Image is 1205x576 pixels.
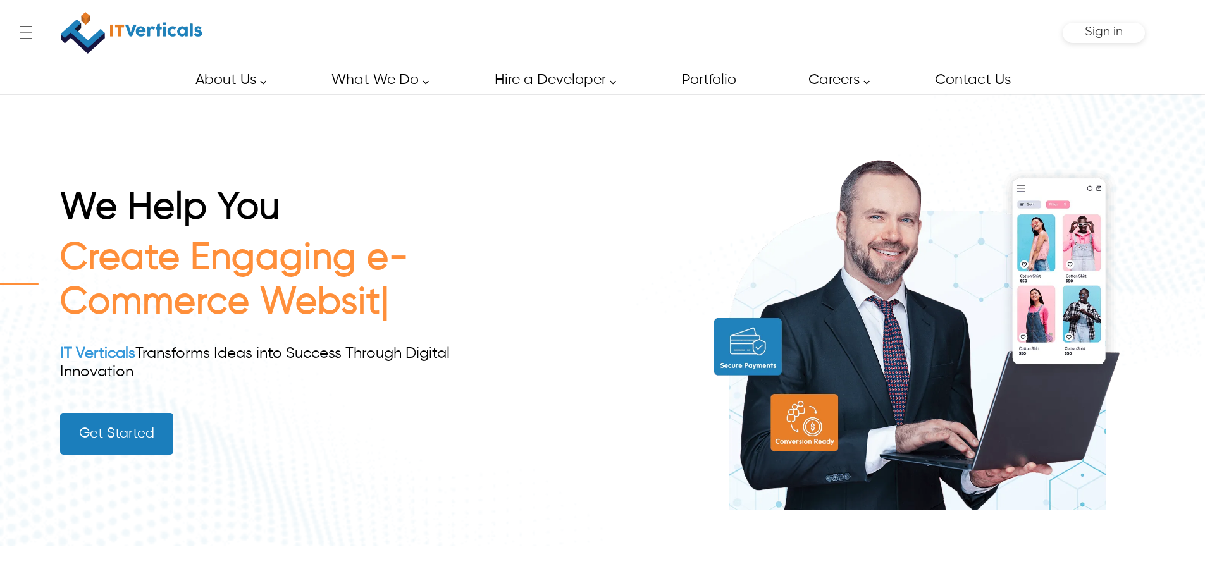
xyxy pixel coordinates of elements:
div: Transforms Ideas into Success Through Digital Innovation [60,345,494,381]
a: IT Verticals Inc [60,6,203,59]
a: About Us [181,66,273,94]
a: Careers [794,66,877,94]
h1: We Help You [60,186,494,236]
a: What We Do [317,66,436,94]
a: IT Verticals [60,346,135,361]
img: IT Verticals Inc [61,6,202,59]
a: Hire a Developer [480,66,623,94]
a: Contact Us [920,66,1024,94]
span: Create Engaging e-Commerce Websit [60,240,409,321]
img: build [689,130,1145,510]
a: Portfolio [667,66,750,94]
span: Sign in [1085,25,1123,39]
a: Sign in [1085,29,1123,37]
a: Get Started [60,413,173,455]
